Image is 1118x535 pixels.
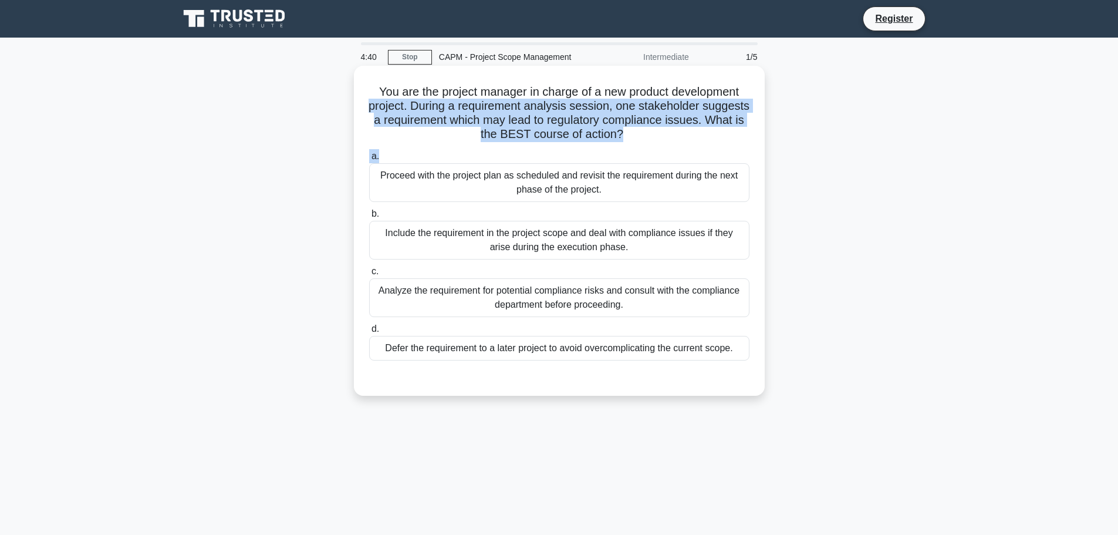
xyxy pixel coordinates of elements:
[371,208,379,218] span: b.
[354,45,388,69] div: 4:40
[369,221,749,260] div: Include the requirement in the project scope and deal with compliance issues if they arise during...
[696,45,765,69] div: 1/5
[868,11,920,26] a: Register
[369,163,749,202] div: Proceed with the project plan as scheduled and revisit the requirement during the next phase of t...
[371,151,379,161] span: a.
[371,266,379,276] span: c.
[369,336,749,361] div: Defer the requirement to a later project to avoid overcomplicating the current scope.
[371,324,379,334] span: d.
[368,85,751,142] h5: You are the project manager in charge of a new product development project. During a requirement ...
[388,50,432,65] a: Stop
[432,45,593,69] div: CAPM - Project Scope Management
[369,278,749,317] div: Analyze the requirement for potential compliance risks and consult with the compliance department...
[593,45,696,69] div: Intermediate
